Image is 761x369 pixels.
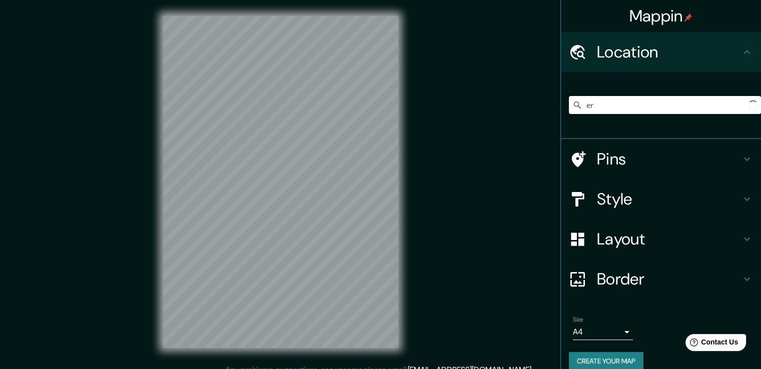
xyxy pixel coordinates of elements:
h4: Style [597,189,741,209]
h4: Border [597,269,741,289]
div: A4 [573,324,633,340]
div: Pins [561,139,761,179]
div: Style [561,179,761,219]
h4: Mappin [629,6,693,26]
div: Border [561,259,761,299]
label: Size [573,315,583,324]
h4: Layout [597,229,741,249]
iframe: Help widget launcher [672,330,750,358]
div: Location [561,32,761,72]
h4: Location [597,42,741,62]
img: pin-icon.png [684,13,692,21]
canvas: Map [163,16,398,348]
input: Pick your city or area [569,96,761,114]
div: Layout [561,219,761,259]
h4: Pins [597,149,741,169]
